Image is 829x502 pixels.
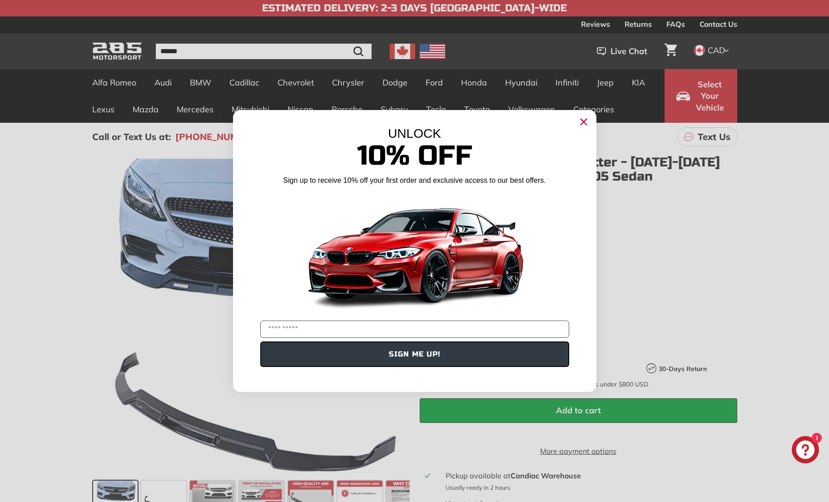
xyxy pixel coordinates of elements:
span: UNLOCK [388,126,441,141]
span: 10% Off [357,139,472,172]
input: YOUR EMAIL [260,321,569,338]
inbox-online-store-chat: Shopify online store chat [789,436,822,466]
button: Close dialog [576,115,591,129]
img: Banner showing BMW 4 Series Body kit [301,189,528,317]
span: Sign up to receive 10% off your first order and exclusive access to our best offers. [283,176,546,184]
button: SIGN ME UP! [260,341,569,367]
